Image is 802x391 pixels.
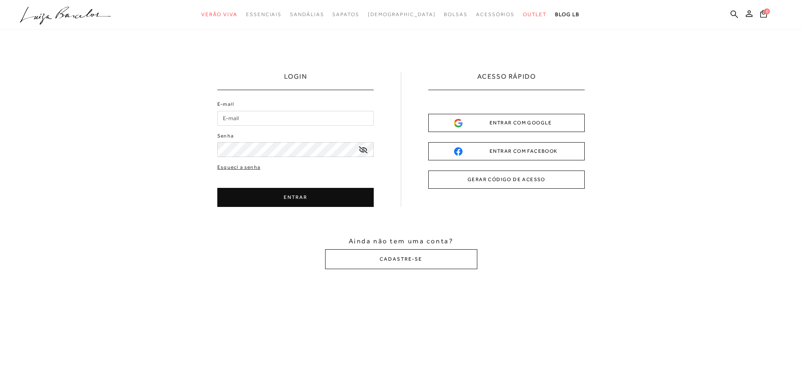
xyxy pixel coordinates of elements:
[284,72,307,90] h1: LOGIN
[325,249,477,269] button: CADASTRE-SE
[349,237,453,246] span: Ainda não tem uma conta?
[332,7,359,22] a: categoryNavScreenReaderText
[444,7,468,22] a: categoryNavScreenReaderText
[368,11,436,17] span: [DEMOGRAPHIC_DATA]
[523,7,547,22] a: categoryNavScreenReaderText
[359,146,367,153] a: exibir senha
[444,11,468,17] span: Bolsas
[555,11,580,17] span: BLOG LB
[368,7,436,22] a: noSubCategoriesText
[477,72,536,90] h2: ACESSO RÁPIDO
[217,111,374,126] input: E-mail
[476,11,515,17] span: Acessórios
[454,147,559,156] div: ENTRAR COM FACEBOOK
[217,100,234,108] label: E-mail
[217,132,234,140] label: Senha
[246,11,282,17] span: Essenciais
[290,11,324,17] span: Sandálias
[476,7,515,22] a: categoryNavScreenReaderText
[428,114,585,132] button: ENTRAR COM GOOGLE
[201,11,238,17] span: Verão Viva
[758,9,769,21] button: 0
[217,163,260,171] a: Esqueci a senha
[217,188,374,207] button: ENTRAR
[201,7,238,22] a: categoryNavScreenReaderText
[428,142,585,160] button: ENTRAR COM FACEBOOK
[454,118,559,127] div: ENTRAR COM GOOGLE
[290,7,324,22] a: categoryNavScreenReaderText
[332,11,359,17] span: Sapatos
[555,7,580,22] a: BLOG LB
[428,171,585,189] button: GERAR CÓDIGO DE ACESSO
[246,7,282,22] a: categoryNavScreenReaderText
[764,8,770,14] span: 0
[523,11,547,17] span: Outlet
